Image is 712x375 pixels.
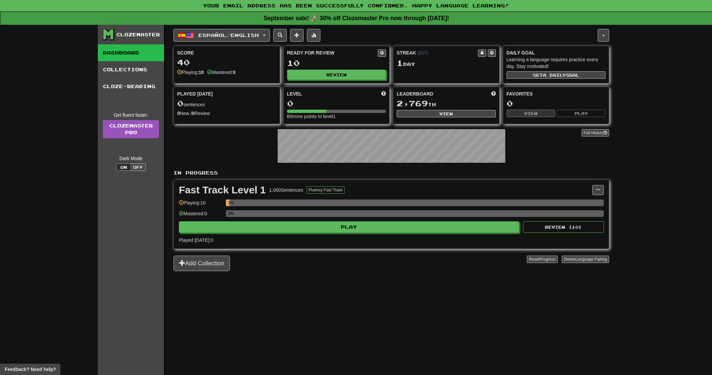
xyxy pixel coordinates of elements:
[233,70,236,75] strong: 0
[228,199,230,206] div: 1%
[173,170,609,176] p: In Progress
[290,29,304,42] button: Add sentence to collection
[287,59,386,67] div: 10
[179,210,223,221] div: Mastered: 0
[507,71,606,79] button: Seta dailygoal
[199,70,204,75] strong: 10
[287,90,302,97] span: Level
[207,69,235,76] div: Mastered:
[507,90,606,97] div: Favorites
[397,90,433,97] span: Leaderboard
[527,256,557,263] button: ResetProgress
[103,112,159,118] div: Get fluent faster.
[381,90,386,97] span: Score more points to level up
[269,187,303,193] div: 1,000 Sentences
[397,99,496,108] div: th
[307,29,320,42] button: More stats
[192,111,195,116] strong: 0
[173,256,230,271] button: Add Collection
[177,90,213,97] span: Played [DATE]
[177,111,180,116] strong: 0
[177,69,204,76] div: Playing:
[179,199,223,211] div: Playing: 10
[177,58,276,67] div: 40
[273,29,287,42] button: Search sentences
[397,49,478,56] div: Streak
[198,32,259,38] span: Español / English
[177,99,276,108] div: sentences
[397,110,496,117] button: View
[116,31,160,38] div: Clozemaster
[5,366,56,373] span: Open feedback widget
[507,56,606,70] div: Learning a language requires practice every day. Stay motivated!
[397,99,428,108] span: 2,769
[179,237,213,243] span: Played [DATE]: 0
[179,221,519,233] button: Play
[103,120,159,138] a: ClozemasterPro
[287,70,386,80] button: Review
[507,99,606,108] div: 0
[417,51,428,55] a: (EDT)
[397,59,496,68] div: Day
[397,58,403,68] span: 1
[582,129,609,137] button: Full History
[287,99,386,108] div: 0
[543,73,566,77] span: a daily
[264,15,449,22] strong: September sale! 🚀 30% off Clozemaster Pro now through [DATE]!
[179,185,266,195] div: Fast Track Level 1
[507,110,555,117] button: View
[173,29,270,42] button: Español/English
[287,113,386,120] div: 60 more points to level 1
[557,110,605,117] button: Play
[562,256,609,263] button: DeleteLanguage Pairing
[540,257,556,262] span: Progress
[177,49,276,56] div: Score
[116,163,131,171] button: On
[177,99,184,108] span: 0
[507,49,606,56] div: Daily Goal
[307,186,345,194] button: Fluency Fast Track
[491,90,496,97] span: This week in points, UTC
[98,44,164,61] a: Dashboard
[523,221,604,233] button: Review (10)
[576,257,607,262] span: Language Pairing
[103,155,159,162] div: Dark Mode
[98,61,164,78] a: Collections
[287,49,378,56] div: Ready for Review
[131,163,146,171] button: Off
[98,78,164,95] a: Cloze-Reading
[177,110,276,117] div: New / Review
